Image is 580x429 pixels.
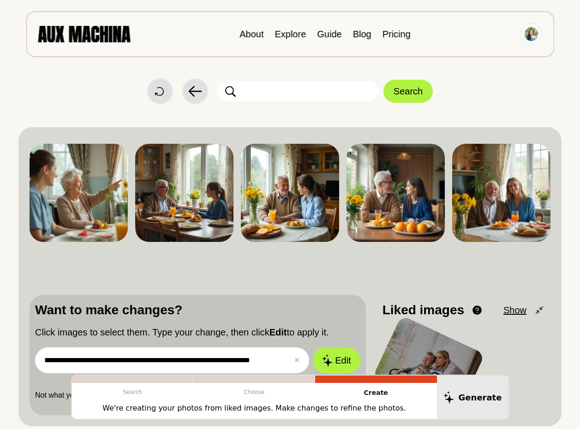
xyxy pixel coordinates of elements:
[269,327,287,337] b: Edit
[30,144,128,242] img: Search result
[353,29,371,39] a: Blog
[383,80,433,103] button: Search
[313,347,360,373] button: Edit
[383,300,464,320] p: Liked images
[294,355,300,366] button: ✕
[347,144,445,242] img: Search result
[383,29,411,39] a: Pricing
[102,403,406,414] p: We're creating your photos from liked images. Make changes to refine the photos.
[193,383,315,401] p: Choose
[437,376,508,419] button: Generate
[315,383,437,403] p: Create
[35,325,360,339] p: Click images to select them. Type your change, then click to apply it.
[239,29,263,39] a: About
[72,383,194,401] p: Search
[275,29,306,39] a: Explore
[38,26,130,42] img: AUX MACHINA
[503,303,545,317] button: Show
[524,27,538,41] img: Avatar
[241,144,339,242] img: Search result
[503,303,526,317] span: Show
[317,29,341,39] a: Guide
[452,144,550,242] img: Search result
[182,78,208,104] button: Back
[135,144,233,242] img: Search result
[35,300,360,320] p: Want to make changes?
